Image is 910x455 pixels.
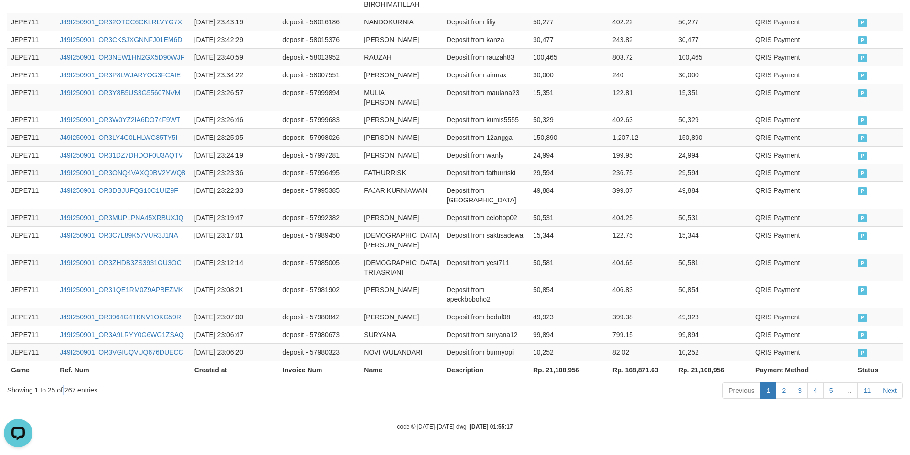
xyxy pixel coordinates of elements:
[609,164,674,181] td: 236.75
[529,111,609,128] td: 50,329
[360,281,443,308] td: [PERSON_NAME]
[278,111,360,128] td: deposit - 57999683
[7,226,56,254] td: JEPE711
[529,226,609,254] td: 15,344
[443,128,529,146] td: Deposit from 12angga
[360,31,443,48] td: [PERSON_NAME]
[191,128,279,146] td: [DATE] 23:25:05
[751,254,854,281] td: QRIS Payment
[858,134,867,142] span: PAID
[60,151,183,159] a: J49I250901_OR31DZ7DHDOF0U3AQTV
[858,116,867,125] span: PAID
[360,361,443,379] th: Name
[674,111,751,128] td: 50,329
[191,281,279,308] td: [DATE] 23:08:21
[609,308,674,326] td: 399.38
[674,164,751,181] td: 29,594
[443,209,529,226] td: Deposit from celohop02
[56,361,190,379] th: Ref. Num
[7,31,56,48] td: JEPE711
[443,226,529,254] td: Deposit from saktisadewa
[609,361,674,379] th: Rp. 168,871.63
[609,226,674,254] td: 122.75
[674,146,751,164] td: 24,994
[278,128,360,146] td: deposit - 57998026
[858,36,867,44] span: PAID
[60,313,181,321] a: J49I250901_OR3964G4TKNV1OKG59R
[7,164,56,181] td: JEPE711
[7,13,56,31] td: JEPE711
[674,361,751,379] th: Rp. 21,108,956
[7,209,56,226] td: JEPE711
[823,382,839,399] a: 5
[7,381,372,395] div: Showing 1 to 25 of 267 entries
[529,181,609,209] td: 49,884
[360,226,443,254] td: [DEMOGRAPHIC_DATA][PERSON_NAME]
[609,281,674,308] td: 406.83
[191,209,279,226] td: [DATE] 23:19:47
[674,128,751,146] td: 150,890
[360,146,443,164] td: [PERSON_NAME]
[191,146,279,164] td: [DATE] 23:24:19
[278,254,360,281] td: deposit - 57985005
[278,66,360,84] td: deposit - 58007551
[674,254,751,281] td: 50,581
[7,146,56,164] td: JEPE711
[60,286,183,294] a: J49I250901_OR31QE1RM0Z9APBEZMK
[7,361,56,379] th: Game
[60,187,178,194] a: J49I250901_OR3DBJUFQS10C1UIZ9F
[443,111,529,128] td: Deposit from kumis5555
[278,209,360,226] td: deposit - 57992382
[751,343,854,361] td: QRIS Payment
[858,19,867,27] span: PAID
[278,281,360,308] td: deposit - 57981902
[529,281,609,308] td: 50,854
[443,48,529,66] td: Deposit from rauzah83
[60,71,181,79] a: J49I250901_OR3P8LWJARYOG3FCAIE
[7,326,56,343] td: JEPE711
[751,164,854,181] td: QRIS Payment
[529,164,609,181] td: 29,594
[360,254,443,281] td: [DEMOGRAPHIC_DATA] TRI ASRIANI
[60,134,177,141] a: J49I250901_OR3LY4G0LHLWG85TY5I
[278,48,360,66] td: deposit - 58013952
[191,361,279,379] th: Created at
[7,66,56,84] td: JEPE711
[529,343,609,361] td: 10,252
[470,423,513,430] strong: [DATE] 01:55:17
[858,89,867,97] span: PAID
[529,146,609,164] td: 24,994
[674,343,751,361] td: 10,252
[60,232,178,239] a: J49I250901_OR3C7L89K57VUR3J1NA
[858,314,867,322] span: PAID
[191,308,279,326] td: [DATE] 23:07:00
[722,382,760,399] a: Previous
[360,343,443,361] td: NOVI WULANDARI
[609,13,674,31] td: 402.22
[60,169,185,177] a: J49I250901_OR3ONQ4VAXQ0BV2YWQ8
[360,128,443,146] td: [PERSON_NAME]
[529,31,609,48] td: 30,477
[609,48,674,66] td: 803.72
[529,48,609,66] td: 100,465
[60,214,183,222] a: J49I250901_OR3MUPLPNA45XRBUXJQ
[278,326,360,343] td: deposit - 57980673
[858,72,867,80] span: PAID
[674,66,751,84] td: 30,000
[360,84,443,111] td: MULIA [PERSON_NAME]
[360,181,443,209] td: FAJAR KURNIAWAN
[858,214,867,222] span: PAID
[278,31,360,48] td: deposit - 58015376
[751,146,854,164] td: QRIS Payment
[529,361,609,379] th: Rp. 21,108,956
[7,48,56,66] td: JEPE711
[751,84,854,111] td: QRIS Payment
[360,111,443,128] td: [PERSON_NAME]
[60,36,182,43] a: J49I250901_OR3CKSJXGNNFJ01EM6D
[674,31,751,48] td: 30,477
[360,66,443,84] td: [PERSON_NAME]
[60,349,183,356] a: J49I250901_OR3VGIUQVUQ676DUECC
[360,209,443,226] td: [PERSON_NAME]
[858,169,867,178] span: PAID
[60,89,180,96] a: J49I250901_OR3Y8B5US3G55607NVM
